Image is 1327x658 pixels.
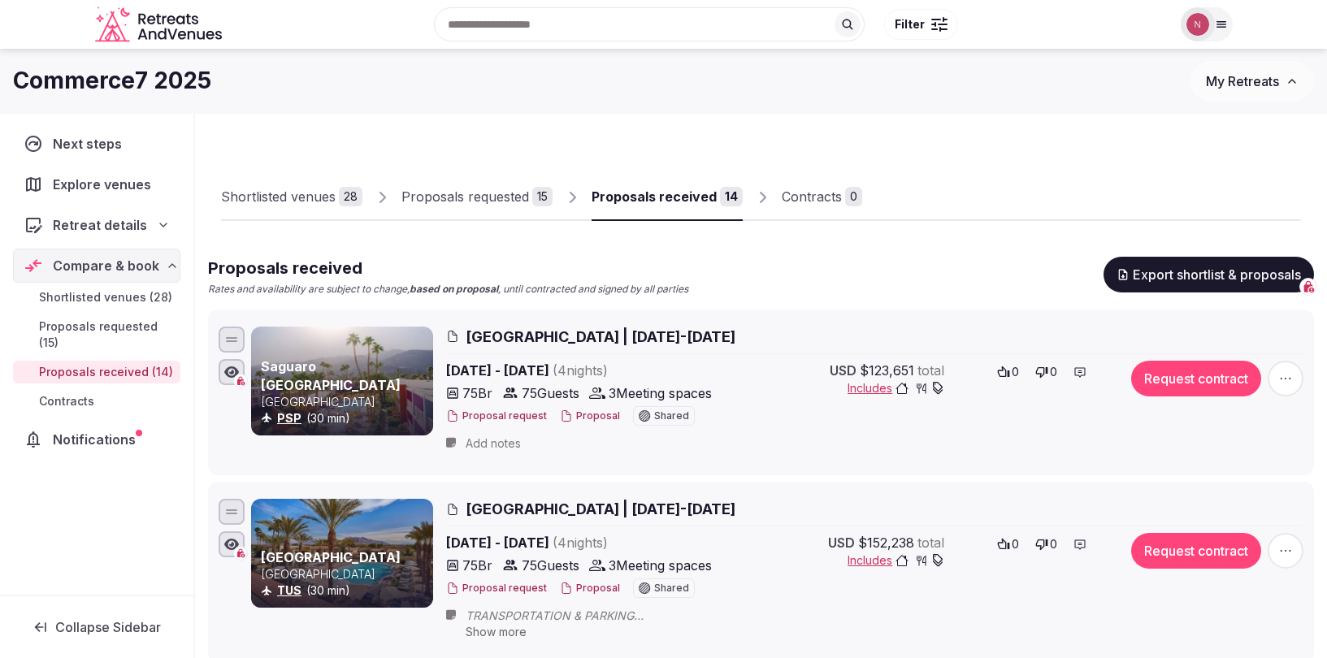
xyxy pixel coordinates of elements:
img: Nathalia Bilotti [1186,13,1209,36]
a: Proposals requested15 [401,174,553,221]
button: Includes [848,552,944,569]
a: Saguaro [GEOGRAPHIC_DATA] [261,358,401,392]
button: 0 [1030,533,1062,556]
button: Proposal [560,409,620,423]
span: [GEOGRAPHIC_DATA] | [DATE]-[DATE] [466,499,735,519]
span: USD [828,533,855,552]
button: Proposal request [446,582,547,595]
span: Show more [466,625,527,639]
a: Contracts0 [782,174,862,221]
button: Collapse Sidebar [13,609,180,645]
button: 0 [992,533,1024,556]
button: 0 [1030,361,1062,383]
span: USD [830,361,856,380]
span: Retreat details [53,215,147,235]
span: ( 4 night s ) [553,362,608,379]
span: Add notes [466,435,521,452]
a: Visit the homepage [95,6,225,43]
a: Proposals received14 [592,174,743,221]
button: Request contract [1131,361,1261,396]
div: (30 min) [261,410,430,426]
div: Proposals requested [401,187,529,206]
a: Proposals received (14) [13,361,180,383]
span: 0 [1012,364,1019,380]
span: Filter [895,16,925,32]
strong: based on proposal [410,283,498,295]
span: 0 [1050,364,1057,380]
button: TUS [277,582,301,599]
button: PSP [277,410,301,426]
h1: Commerce7 2025 [13,65,211,97]
button: Request contract [1131,533,1261,569]
span: 0 [1012,536,1019,552]
p: Rates and availability are subject to change, , until contracted and signed by all parties [208,283,688,297]
a: Contracts [13,390,180,413]
button: Proposal request [446,409,547,423]
button: Export shortlist & proposals [1104,257,1314,292]
div: 14 [720,187,743,206]
span: Compare & book [53,256,159,275]
span: 3 Meeting spaces [609,383,712,403]
a: [GEOGRAPHIC_DATA] [261,549,401,565]
span: 75 Br [462,383,492,403]
span: Proposals requested (15) [39,318,174,351]
a: Shortlisted venues (28) [13,286,180,309]
span: Contracts [39,393,94,409]
a: Proposals requested (15) [13,315,180,354]
a: TUS [277,583,301,597]
button: 0 [992,361,1024,383]
span: 75 Br [462,556,492,575]
span: Shared [654,411,689,421]
span: 0 [1050,536,1057,552]
span: $152,238 [858,533,914,552]
a: Shortlisted venues28 [221,174,362,221]
svg: Retreats and Venues company logo [95,6,225,43]
span: $123,651 [860,361,914,380]
span: My Retreats [1206,73,1279,89]
span: total [917,361,944,380]
div: Proposals received [592,187,717,206]
div: 28 [339,187,362,206]
div: (30 min) [261,582,430,599]
p: [GEOGRAPHIC_DATA] [261,394,430,410]
a: Next steps [13,127,180,161]
button: Proposal [560,582,620,595]
span: 75 Guests [522,556,579,575]
span: Shared [654,583,689,593]
span: Next steps [53,134,128,154]
div: Contracts [782,187,842,206]
h2: Proposals received [208,257,688,279]
a: Explore venues [13,167,180,201]
div: 0 [845,187,862,206]
a: Notifications [13,422,180,457]
button: Includes [848,380,944,396]
span: Collapse Sidebar [55,619,161,635]
button: Filter [884,9,958,40]
span: Explore venues [53,175,158,194]
span: [GEOGRAPHIC_DATA] | [DATE]-[DATE] [466,327,735,347]
span: [DATE] - [DATE] [446,533,732,552]
span: Shortlisted venues (28) [39,289,172,305]
button: My Retreats [1190,61,1314,102]
span: ( 4 night s ) [553,535,608,551]
span: Notifications [53,430,142,449]
span: [DATE] - [DATE] [446,361,732,380]
span: Proposals received (14) [39,364,173,380]
div: Shortlisted venues [221,187,336,206]
span: TRANSPORTATION & PARKING [GEOGRAPHIC_DATA]: 19 miles / ~30 minutes – Taxi / [GEOGRAPHIC_DATA]: ~$... [466,608,1174,624]
a: PSP [277,411,301,425]
span: total [917,533,944,552]
span: 75 Guests [522,383,579,403]
div: 15 [532,187,553,206]
p: [GEOGRAPHIC_DATA] [261,566,430,582]
span: 3 Meeting spaces [609,556,712,575]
